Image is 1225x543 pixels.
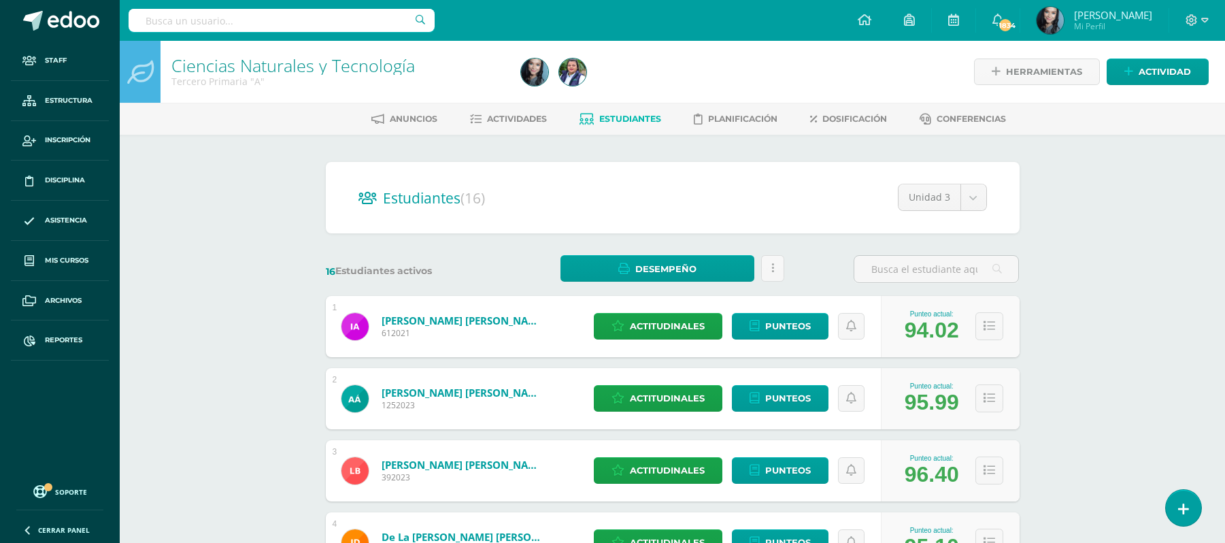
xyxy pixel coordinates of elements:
[905,310,959,318] div: Punteo actual:
[383,188,485,208] span: Estudiantes
[1037,7,1064,34] img: 775886bf149f59632f5d85e739ecf2a2.png
[45,175,85,186] span: Disciplina
[1139,59,1191,84] span: Actividad
[905,390,959,415] div: 95.99
[905,462,959,487] div: 96.40
[45,215,87,226] span: Asistencia
[937,114,1006,124] span: Conferencias
[45,95,93,106] span: Estructura
[822,114,887,124] span: Dosificación
[594,313,722,340] a: Actitudinales
[333,375,337,384] div: 2
[333,303,337,312] div: 1
[341,313,369,340] img: b6d50db49f7454c01d7452181c531693.png
[732,457,828,484] a: Punteos
[341,457,369,484] img: b948d34309df028f8f8dced798eec034.png
[1107,59,1209,85] a: Actividad
[630,314,705,339] span: Actitudinales
[45,295,82,306] span: Archivos
[11,121,109,161] a: Inscripción
[11,41,109,81] a: Staff
[854,256,1018,282] input: Busca el estudiante aquí...
[11,161,109,201] a: Disciplina
[45,135,90,146] span: Inscripción
[765,386,811,411] span: Punteos
[732,385,828,412] a: Punteos
[171,54,415,77] a: Ciencias Naturales y Tecnología
[630,386,705,411] span: Actitudinales
[326,265,335,278] span: 16
[1074,20,1152,32] span: Mi Perfil
[460,188,485,208] span: (16)
[694,108,777,130] a: Planificación
[382,472,545,483] span: 392023
[920,108,1006,130] a: Conferencias
[382,458,545,472] a: [PERSON_NAME] [PERSON_NAME]
[909,184,950,210] span: Unidad 3
[905,382,959,390] div: Punteo actual:
[171,56,505,75] h1: Ciencias Naturales y Tecnología
[382,399,545,411] span: 1252023
[905,527,959,534] div: Punteo actual:
[11,320,109,361] a: Reportes
[559,59,586,86] img: 0f9ae4190a77d23fc10c16bdc229957c.png
[765,314,811,339] span: Punteos
[45,255,88,266] span: Mis cursos
[341,385,369,412] img: eb174fa3507dd007c11c7568c785b260.png
[580,108,661,130] a: Estudiantes
[11,241,109,281] a: Mis cursos
[38,525,90,535] span: Cerrar panel
[382,386,545,399] a: [PERSON_NAME] [PERSON_NAME]
[390,114,437,124] span: Anuncios
[371,108,437,130] a: Anuncios
[594,385,722,412] a: Actitudinales
[905,455,959,462] div: Punteo actual:
[708,114,777,124] span: Planificación
[905,318,959,343] div: 94.02
[521,59,548,86] img: 775886bf149f59632f5d85e739ecf2a2.png
[594,457,722,484] a: Actitudinales
[11,201,109,241] a: Asistencia
[11,281,109,321] a: Archivos
[1074,8,1152,22] span: [PERSON_NAME]
[16,482,103,500] a: Soporte
[333,447,337,457] div: 3
[45,55,67,66] span: Staff
[899,184,986,210] a: Unidad 3
[1006,59,1082,84] span: Herramientas
[11,81,109,121] a: Estructura
[171,75,505,88] div: Tercero Primaria 'A'
[129,9,435,32] input: Busca un usuario...
[333,519,337,529] div: 4
[560,255,754,282] a: Desempeño
[55,487,87,497] span: Soporte
[998,18,1013,33] span: 1834
[635,257,697,282] span: Desempeño
[599,114,661,124] span: Estudiantes
[810,108,887,130] a: Dosificación
[45,335,82,346] span: Reportes
[382,327,545,339] span: 612021
[326,265,491,278] label: Estudiantes activos
[974,59,1100,85] a: Herramientas
[630,458,705,483] span: Actitudinales
[765,458,811,483] span: Punteos
[487,114,547,124] span: Actividades
[470,108,547,130] a: Actividades
[732,313,828,340] a: Punteos
[382,314,545,327] a: [PERSON_NAME] [PERSON_NAME]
